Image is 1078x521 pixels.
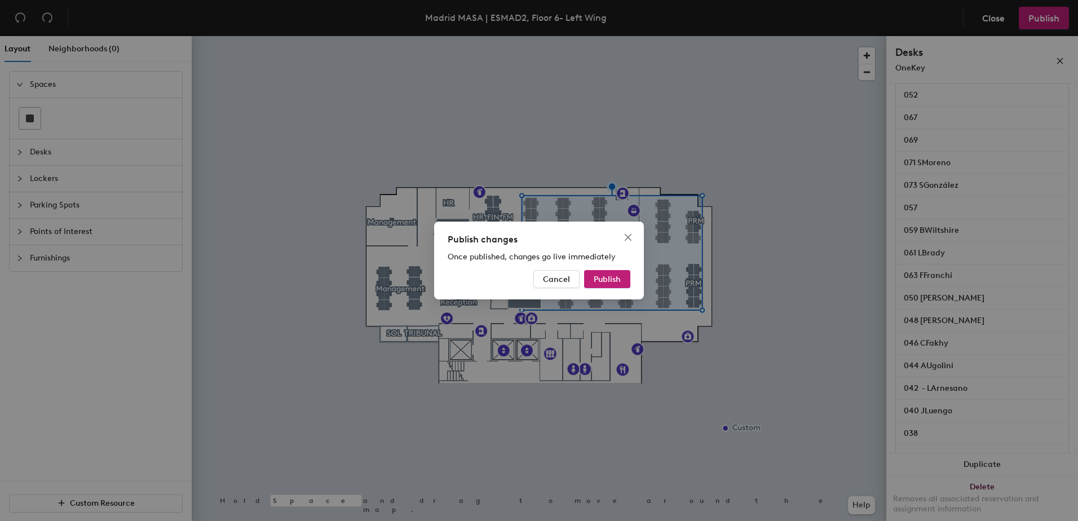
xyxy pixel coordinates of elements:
button: Publish [584,270,630,288]
div: Publish changes [448,233,630,246]
span: Cancel [543,275,570,284]
span: close [624,233,633,242]
span: Once published, changes go live immediately [448,252,616,262]
button: Cancel [533,270,580,288]
span: Publish [594,275,621,284]
span: Close [619,233,637,242]
button: Close [619,228,637,246]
